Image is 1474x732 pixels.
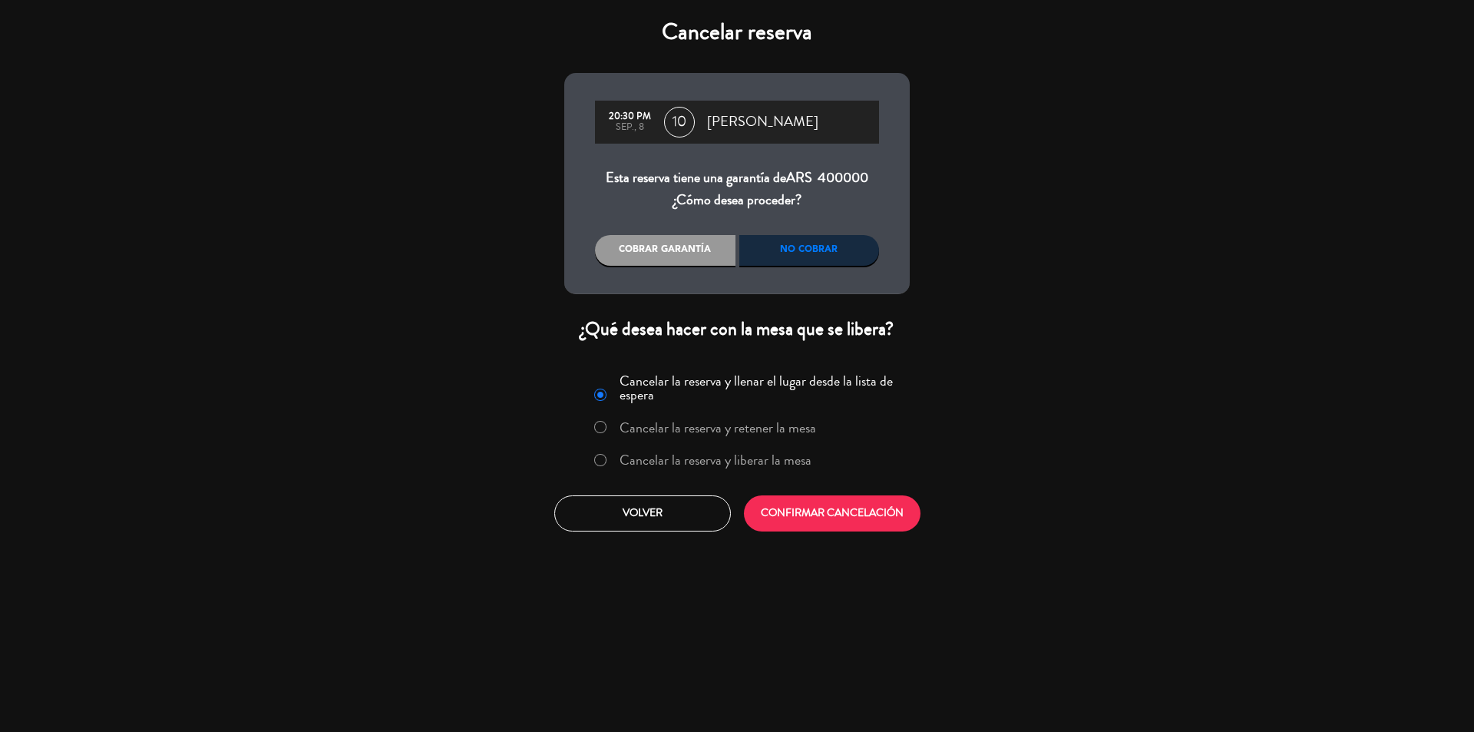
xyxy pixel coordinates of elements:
button: Volver [554,495,731,532]
span: ARS [786,167,812,187]
span: [PERSON_NAME] [707,111,818,134]
h4: Cancelar reserva [564,18,910,46]
div: Esta reserva tiene una garantía de ¿Cómo desea proceder? [595,167,879,212]
div: sep., 8 [603,122,656,133]
label: Cancelar la reserva y retener la mesa [620,421,816,435]
label: Cancelar la reserva y llenar el lugar desde la lista de espera [620,374,901,402]
div: ¿Qué desea hacer con la mesa que se libera? [564,317,910,341]
div: No cobrar [739,235,880,266]
span: 400000 [818,167,868,187]
button: CONFIRMAR CANCELACIÓN [744,495,920,532]
label: Cancelar la reserva y liberar la mesa [620,453,811,467]
span: 10 [664,107,695,137]
div: Cobrar garantía [595,235,735,266]
div: 20:30 PM [603,111,656,122]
